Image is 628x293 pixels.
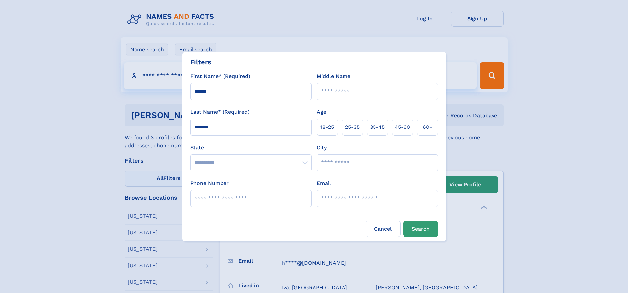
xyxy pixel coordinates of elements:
label: Email [317,179,331,187]
label: Last Name* (Required) [190,108,250,116]
div: Filters [190,57,211,67]
span: 25‑35 [345,123,360,131]
label: Middle Name [317,72,350,80]
span: 60+ [423,123,433,131]
span: 45‑60 [395,123,410,131]
label: Phone Number [190,179,229,187]
label: Age [317,108,326,116]
label: Cancel [366,221,401,237]
button: Search [403,221,438,237]
label: City [317,144,327,152]
span: 18‑25 [320,123,334,131]
label: State [190,144,312,152]
span: 35‑45 [370,123,385,131]
label: First Name* (Required) [190,72,250,80]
